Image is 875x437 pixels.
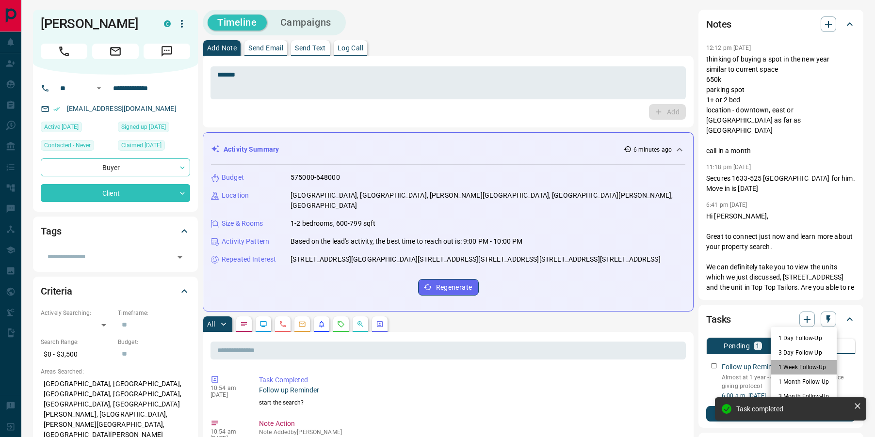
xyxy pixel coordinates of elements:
li: 3 Day Follow-Up [771,345,837,360]
li: 1 Day Follow-Up [771,331,837,345]
li: 1 Month Follow-Up [771,375,837,389]
li: 3 Month Follow-Up [771,389,837,404]
li: 1 Week Follow-Up [771,360,837,375]
div: Task completed [736,405,850,413]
